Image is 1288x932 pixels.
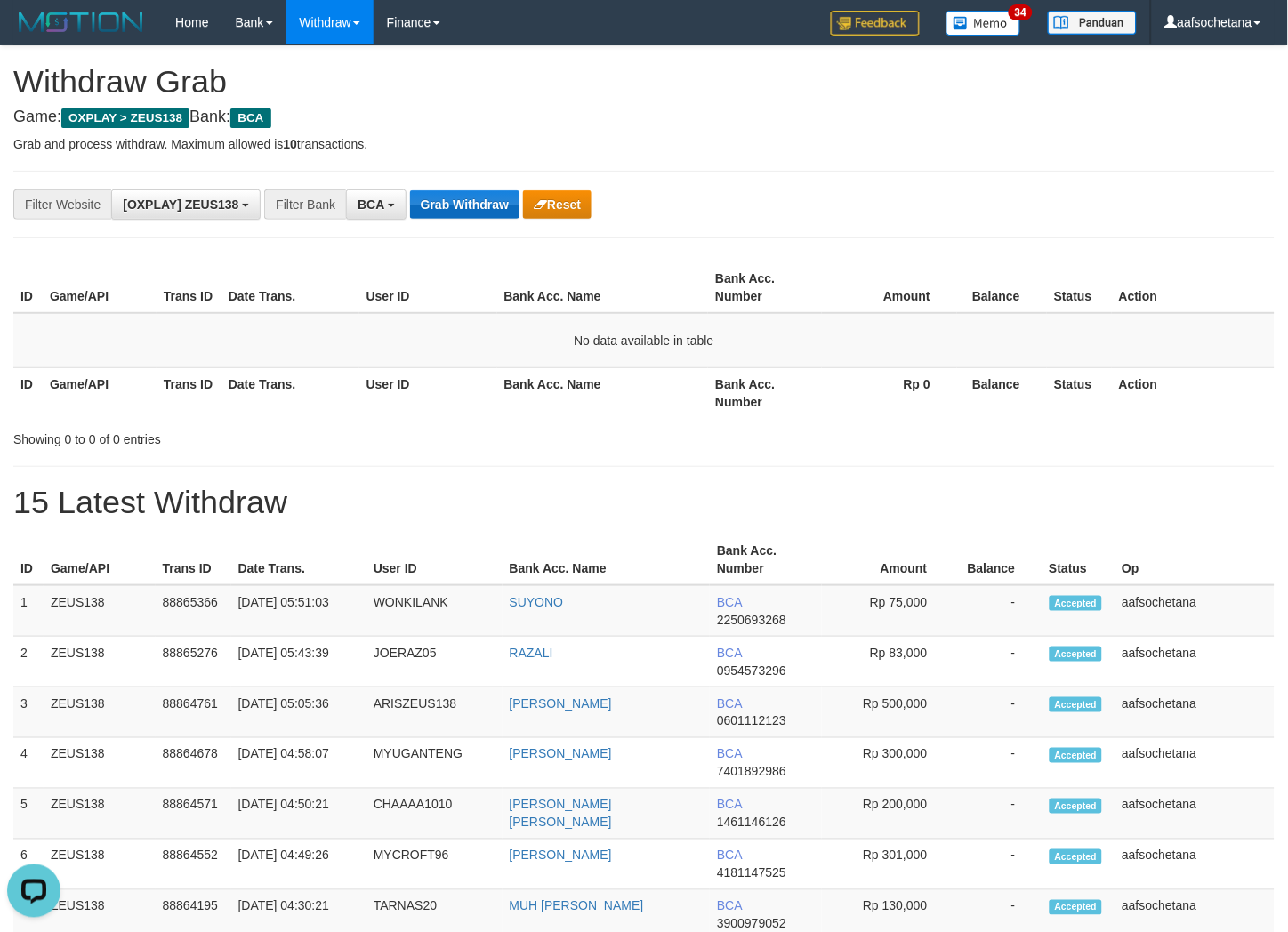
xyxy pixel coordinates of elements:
span: Accepted [1050,799,1103,814]
th: Bank Acc. Number [710,534,822,585]
span: OXPLAY > ZEUS138 [61,108,189,128]
span: Copy 0601112123 to clipboard [717,714,786,728]
td: ZEUS138 [44,840,156,890]
td: - [954,637,1042,687]
a: MUH [PERSON_NAME] [510,899,644,913]
td: aafsochetana [1115,738,1275,789]
th: Game/API [44,534,156,585]
th: User ID [359,367,497,418]
span: 34 [1009,4,1033,20]
img: panduan.png [1048,11,1137,35]
th: Bank Acc. Number [708,367,822,418]
span: Copy 3900979052 to clipboard [717,917,786,931]
td: 5 [13,789,44,840]
td: aafsochetana [1115,585,1275,637]
span: BCA [358,197,384,212]
span: Copy 7401892986 to clipboard [717,765,786,779]
div: Showing 0 to 0 of 0 entries [13,423,523,448]
img: MOTION_logo.png [13,9,149,36]
th: Bank Acc. Name [503,534,711,585]
span: Copy 2250693268 to clipboard [717,613,786,627]
th: Game/API [43,367,157,418]
td: aafsochetana [1115,637,1275,687]
td: - [954,585,1042,637]
button: Reset [523,190,592,219]
td: JOERAZ05 [366,637,503,687]
button: Open LiveChat chat widget [7,7,60,60]
th: Game/API [43,262,157,313]
h1: 15 Latest Withdraw [13,485,1275,520]
a: [PERSON_NAME] [510,848,612,863]
span: BCA [717,595,742,609]
td: 2 [13,637,44,687]
th: Amount [822,262,957,313]
th: Trans ID [156,534,231,585]
span: BCA [717,646,742,660]
td: 88864678 [156,738,231,789]
span: Copy 4181147525 to clipboard [717,866,786,880]
td: [DATE] 04:50:21 [231,789,366,840]
td: WONKILANK [366,585,503,637]
td: - [954,840,1042,890]
td: [DATE] 05:51:03 [231,585,366,637]
span: BCA [717,696,742,711]
span: Accepted [1050,596,1103,611]
span: Copy 0954573296 to clipboard [717,663,786,678]
p: Grab and process withdraw. Maximum allowed is transactions. [13,135,1275,153]
td: 88865276 [156,637,231,687]
th: Amount [822,534,954,585]
th: Status [1042,534,1115,585]
span: BCA [717,798,742,812]
td: - [954,789,1042,840]
button: [OXPLAY] ZEUS138 [111,189,261,220]
td: Rp 200,000 [822,789,954,840]
th: Date Trans. [231,534,366,585]
h1: Withdraw Grab [13,64,1275,100]
td: Rp 75,000 [822,585,954,637]
th: Bank Acc. Number [708,262,822,313]
td: - [954,687,1042,738]
td: ZEUS138 [44,789,156,840]
span: [OXPLAY] ZEUS138 [123,197,238,212]
span: BCA [717,899,742,913]
span: Accepted [1050,697,1103,712]
a: RAZALI [510,646,553,660]
td: ZEUS138 [44,585,156,637]
td: 6 [13,840,44,890]
img: Feedback.jpg [831,11,920,36]
div: Filter Website [13,189,111,220]
th: Bank Acc. Name [497,367,709,418]
span: Accepted [1050,849,1103,864]
th: Bank Acc. Name [497,262,709,313]
th: Rp 0 [822,367,957,418]
a: SUYONO [510,595,564,609]
span: BCA [230,108,270,128]
td: 3 [13,687,44,738]
th: Status [1047,262,1112,313]
td: [DATE] 04:49:26 [231,840,366,890]
td: [DATE] 05:43:39 [231,637,366,687]
td: 88864552 [156,840,231,890]
th: User ID [359,262,497,313]
th: ID [13,262,43,313]
div: Filter Bank [264,189,346,220]
th: Trans ID [157,262,221,313]
span: BCA [717,747,742,761]
td: Rp 500,000 [822,687,954,738]
th: Status [1047,367,1112,418]
a: [PERSON_NAME] [510,696,612,711]
span: Accepted [1050,900,1103,915]
th: Balance [957,262,1047,313]
h4: Game: Bank: [13,108,1275,126]
span: Copy 1461146126 to clipboard [717,815,786,830]
td: ZEUS138 [44,687,156,738]
th: Date Trans. [221,262,359,313]
th: Op [1115,534,1275,585]
td: 88864761 [156,687,231,738]
th: Action [1112,367,1275,418]
th: Balance [954,534,1042,585]
td: 88865366 [156,585,231,637]
td: MYUGANTENG [366,738,503,789]
strong: 10 [283,137,297,151]
th: Date Trans. [221,367,359,418]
